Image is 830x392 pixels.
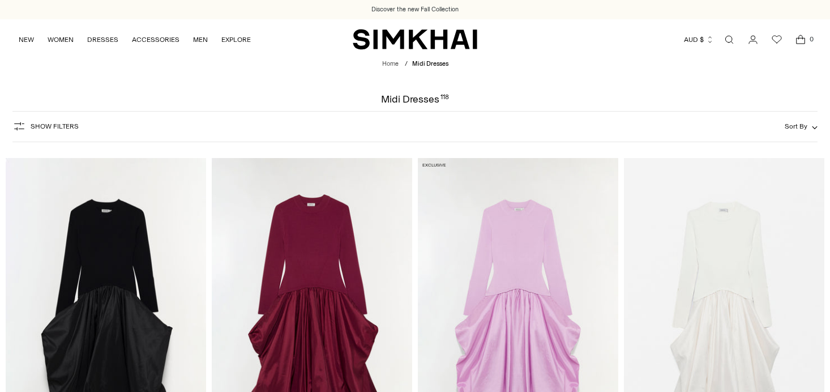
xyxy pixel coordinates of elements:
a: EXPLORE [221,27,251,52]
a: Go to the account page [742,28,764,51]
a: NEW [19,27,34,52]
a: WOMEN [48,27,74,52]
span: Show Filters [31,122,79,130]
a: Open search modal [718,28,741,51]
a: Wishlist [765,28,788,51]
button: Sort By [785,120,818,133]
a: MEN [193,27,208,52]
div: 118 [440,94,449,104]
div: / [405,59,408,69]
span: 0 [806,34,816,44]
button: Show Filters [12,117,79,135]
a: DRESSES [87,27,118,52]
a: Open cart modal [789,28,812,51]
span: Midi Dresses [412,60,448,67]
span: Sort By [785,122,807,130]
a: Home [382,60,399,67]
a: ACCESSORIES [132,27,179,52]
a: SIMKHAI [353,28,477,50]
nav: breadcrumbs [382,59,448,69]
a: Discover the new Fall Collection [371,5,459,14]
h1: Midi Dresses [381,94,448,104]
button: AUD $ [684,27,714,52]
